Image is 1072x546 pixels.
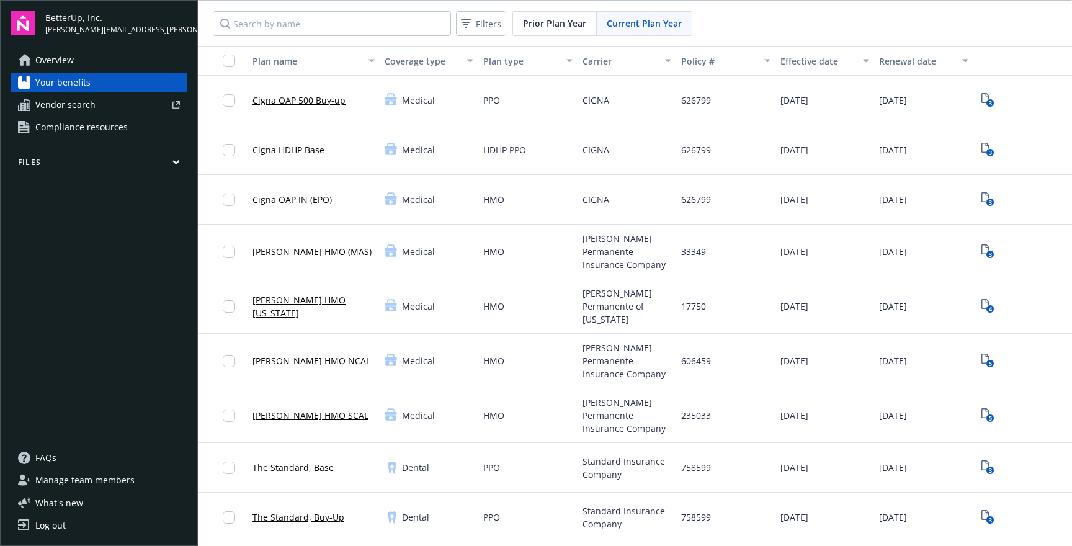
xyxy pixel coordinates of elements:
a: Cigna OAP 500 Buy-up [252,94,346,107]
button: Policy # [676,46,775,76]
span: [DATE] [780,300,808,313]
span: 606459 [681,354,711,367]
span: Filters [458,15,504,33]
text: 3 [989,99,992,107]
a: View Plan Documents [978,297,998,316]
button: Renewal date [874,46,973,76]
span: HMO [483,193,504,206]
span: Prior Plan Year [523,17,586,30]
span: 33349 [681,245,706,258]
div: Plan type [483,55,558,68]
a: Cigna OAP IN (EPO) [252,193,332,206]
button: Effective date [775,46,874,76]
span: CIGNA [583,143,609,156]
span: Medical [402,193,435,206]
button: BetterUp, Inc.[PERSON_NAME][EMAIL_ADDRESS][PERSON_NAME][DOMAIN_NAME] [45,11,187,35]
span: HMO [483,300,504,313]
span: HMO [483,245,504,258]
span: 626799 [681,193,711,206]
input: Search by name [213,11,451,36]
a: Overview [11,50,187,70]
span: [PERSON_NAME][EMAIL_ADDRESS][PERSON_NAME][DOMAIN_NAME] [45,24,187,35]
img: navigator-logo.svg [11,11,35,35]
span: Medical [402,94,435,107]
span: [DATE] [780,193,808,206]
div: Coverage type [385,55,460,68]
div: Carrier [583,55,658,68]
span: BetterUp, Inc. [45,11,187,24]
span: [DATE] [879,193,907,206]
button: Plan name [248,46,380,76]
span: [DATE] [780,354,808,367]
input: Select all [223,55,235,67]
span: Medical [402,300,435,313]
div: Policy # [681,55,756,68]
button: Coverage type [380,46,478,76]
input: Toggle Row Selected [223,194,235,206]
button: Carrier [578,46,676,76]
span: [PERSON_NAME] Permanente Insurance Company [583,341,671,380]
span: [DATE] [780,245,808,258]
input: Toggle Row Selected [223,144,235,156]
span: [DATE] [879,300,907,313]
span: Overview [35,50,74,70]
span: 17750 [681,300,706,313]
span: Medical [402,143,435,156]
span: [DATE] [879,354,907,367]
input: Toggle Row Selected [223,246,235,258]
text: 3 [989,251,992,259]
a: [PERSON_NAME] HMO (MAS) [252,245,372,258]
span: [DATE] [879,245,907,258]
span: Vendor search [35,95,96,115]
span: HMO [483,354,504,367]
span: [DATE] [780,143,808,156]
span: [DATE] [879,143,907,156]
span: [DATE] [879,94,907,107]
span: 626799 [681,143,711,156]
span: Medical [402,245,435,258]
button: Filters [456,11,506,36]
span: HDHP PPO [483,143,526,156]
a: Your benefits [11,73,187,92]
span: Filters [476,17,501,30]
a: View Plan Documents [978,351,998,371]
a: View Plan Documents [978,91,998,110]
div: Effective date [780,55,855,68]
a: Vendor search [11,95,187,115]
div: Renewal date [879,55,954,68]
button: Plan type [478,46,577,76]
span: CIGNA [583,193,609,206]
span: Current Plan Year [607,17,682,30]
text: 4 [989,305,992,313]
text: 3 [989,149,992,157]
span: [PERSON_NAME] Permanente Insurance Company [583,232,671,271]
input: Toggle Row Selected [223,94,235,107]
input: Toggle Row Selected [223,355,235,367]
span: PPO [483,94,500,107]
span: Medical [402,354,435,367]
span: CIGNA [583,94,609,107]
input: Toggle Row Selected [223,300,235,313]
span: Compliance resources [35,117,128,137]
text: 5 [989,360,992,368]
span: Your benefits [35,73,91,92]
text: 3 [989,199,992,207]
a: [PERSON_NAME] HMO NCAL [252,354,370,367]
a: View Plan Documents [978,140,998,160]
a: View Plan Documents [978,242,998,262]
a: Compliance resources [11,117,187,137]
a: [PERSON_NAME] HMO [US_STATE] [252,293,375,320]
a: View Plan Documents [978,190,998,210]
button: Files [11,157,187,172]
span: [DATE] [780,94,808,107]
a: Cigna HDHP Base [252,143,324,156]
span: [PERSON_NAME] Permanente of [US_STATE] [583,287,671,326]
span: 626799 [681,94,711,107]
div: Plan name [252,55,361,68]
